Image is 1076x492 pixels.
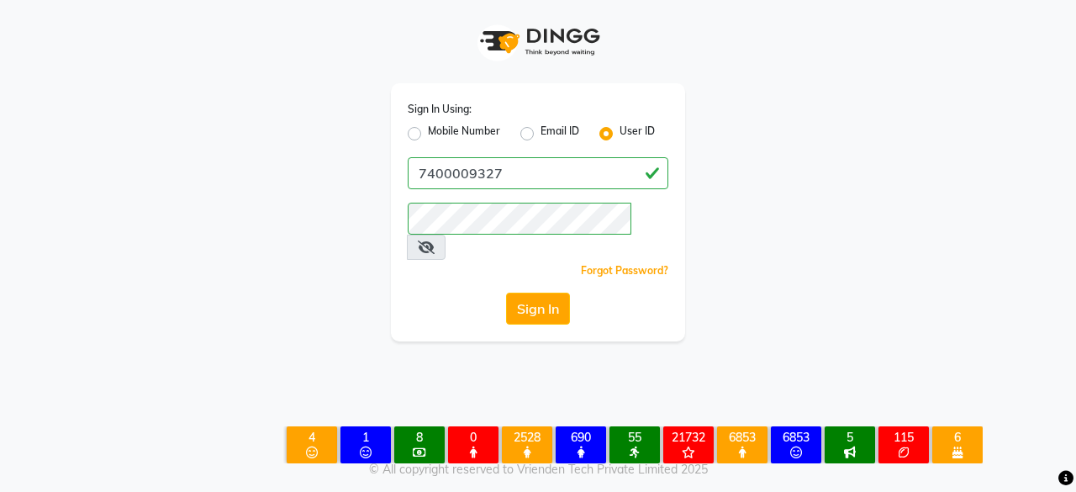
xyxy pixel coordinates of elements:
label: Sign In Using: [408,102,472,117]
input: Username [408,157,668,189]
div: 4 [290,430,334,445]
div: 115 [882,430,926,445]
label: Email ID [541,124,579,144]
label: Mobile Number [428,124,500,144]
div: 6853 [774,430,818,445]
div: 1 [344,430,388,445]
img: logo1.svg [471,17,605,66]
div: 5 [828,430,872,445]
div: 6853 [720,430,764,445]
div: 8 [398,430,441,445]
div: 21732 [667,430,710,445]
a: Forgot Password? [581,264,668,277]
div: 6 [936,430,979,445]
div: 0 [451,430,495,445]
button: Sign In [506,293,570,325]
div: 690 [559,430,603,445]
div: 55 [613,430,657,445]
input: Username [408,203,631,235]
label: User ID [620,124,655,144]
div: 2528 [505,430,549,445]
